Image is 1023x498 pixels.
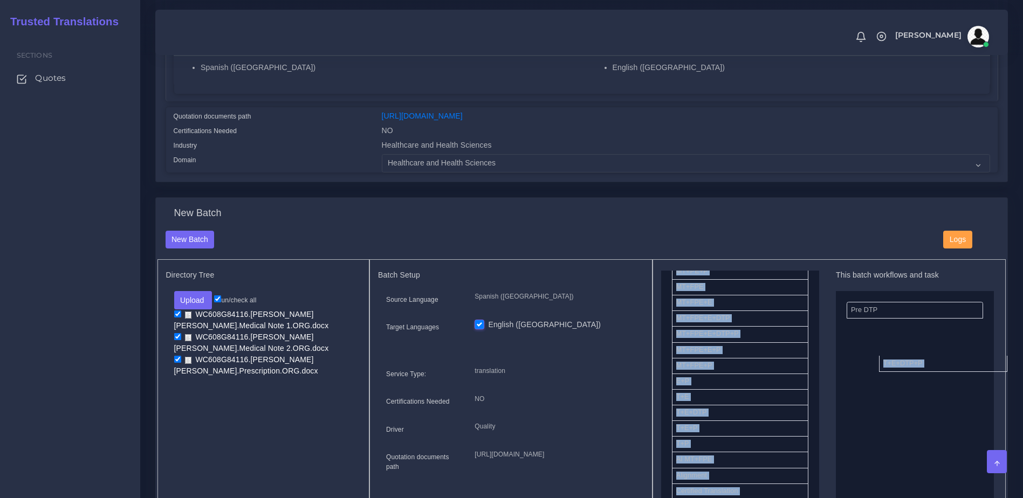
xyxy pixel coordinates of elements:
label: Driver [386,425,404,434]
label: Industry [174,141,197,150]
li: English ([GEOGRAPHIC_DATA]) [613,62,984,73]
h5: Directory Tree [166,271,361,280]
label: Service Type: [386,369,426,379]
button: Upload [174,291,212,309]
label: Domain [174,155,196,165]
h5: Batch Setup [378,271,644,280]
label: Quotation documents path [174,112,251,121]
img: avatar [967,26,989,47]
a: WC608G84116.[PERSON_NAME] [PERSON_NAME].Medical Note 1.ORG.docx [174,309,333,331]
li: MT+FPE+E+P [672,342,808,358]
li: T+E+DTP+P [879,356,1007,372]
li: Pre DTP [847,302,983,319]
label: Certifications Needed [174,126,237,136]
p: translation [475,365,635,377]
li: T+P [672,436,808,452]
a: WC608G84116.[PERSON_NAME] [PERSON_NAME].Medical Note 2.ORG.docx [174,332,333,354]
h4: New Batch [174,207,221,219]
button: Logs [943,231,972,249]
span: Sections [17,51,52,59]
li: MT+PE+P [672,264,808,280]
label: Quotation documents path [386,452,458,472]
label: English ([GEOGRAPHIC_DATA]) [488,319,601,330]
label: Target Languages [386,322,439,332]
label: un/check all [214,295,256,305]
p: NO [475,393,635,405]
p: Quality [475,421,635,432]
li: MT+FPE [672,279,808,295]
a: New Batch [166,234,215,243]
button: New Batch [166,231,215,249]
li: Spanish ([GEOGRAPHIC_DATA]) [201,62,580,73]
a: WC608G84116.[PERSON_NAME] [PERSON_NAME].Prescription.ORG.docx [174,355,322,376]
span: [PERSON_NAME] [895,31,962,39]
li: T+E+P [672,420,808,437]
li: MT+FPE+P [672,358,808,374]
a: [URL][DOMAIN_NAME] [382,112,463,120]
a: [PERSON_NAME]avatar [890,26,993,47]
p: Spanish ([GEOGRAPHIC_DATA]) [475,291,635,302]
h5: This batch workflows and task [836,271,994,280]
span: Logs [950,235,966,244]
li: AI MT+FPE [672,452,808,468]
li: MT+FPE+E [672,295,808,311]
li: T+E+DTP [672,405,808,421]
div: Healthcare and Health Sciences [374,140,998,154]
li: MT+FPE+E+DTP+P [672,326,808,342]
li: E+P [672,373,808,390]
h2: Trusted Translations [3,15,119,28]
span: Quotes [35,72,66,84]
li: Alignment [672,468,808,484]
a: Quotes [8,67,132,89]
p: [URL][DOMAIN_NAME] [475,449,635,460]
div: NO [374,125,998,140]
label: Certifications Needed [386,397,450,406]
a: Trusted Translations [3,13,119,31]
li: T+E [672,389,808,405]
input: un/check all [214,295,221,302]
label: Source Language [386,295,438,305]
li: MT+FPE+E+DTP [672,310,808,327]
